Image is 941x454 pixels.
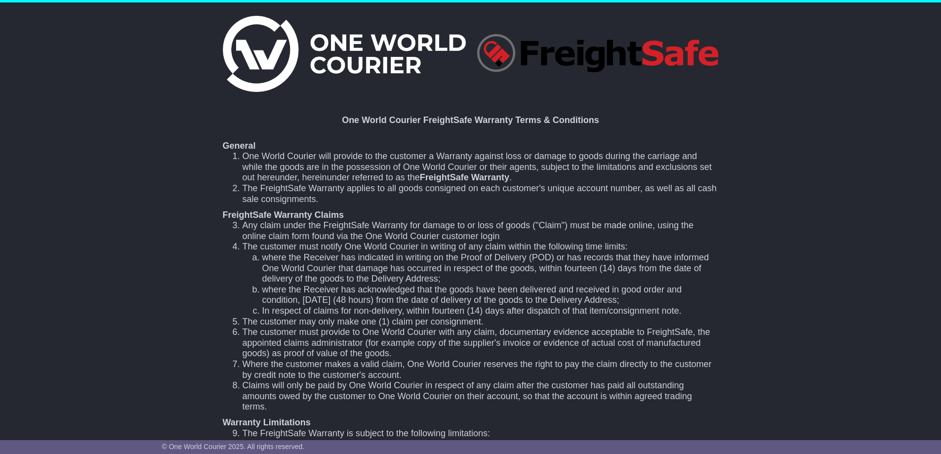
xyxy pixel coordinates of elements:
li: The FreightSafe Warranty applies to all goods consigned on each customer's unique account number,... [243,183,719,205]
li: One World Courier will provide to the customer a Warranty against loss or damage to goods during ... [243,151,719,183]
li: Any claim under the FreightSafe Warranty for damage to or loss of goods ("Claim") must be made on... [243,220,719,242]
li: where the Receiver has indicated in writing on the Proof of Delivery (POD) or has records that th... [262,252,719,285]
div: One World Courier FreightSafe Warranty Terms & Conditions [223,115,719,126]
li: Claims will only be paid by One World Courier in respect of any claim after the customer has paid... [243,380,719,413]
img: logo-freight-safe.png [476,7,718,100]
img: Light [223,16,466,91]
div: General [223,141,719,152]
li: The customer may only make one (1) claim per consignment. [243,317,719,328]
div: FreightSafe Warranty Claims [223,210,719,221]
b: FreightSafe Warranty [420,172,509,182]
li: The customer must provide to One World Courier with any claim, documentary evidence acceptable to... [243,327,719,359]
li: Where the customer makes a valid claim, One World Courier reserves the right to pay the claim dir... [243,359,719,380]
div: Warranty Limitations [223,417,719,428]
li: In respect of claims for non-delivery, within fourteen (14) days after dispatch of that item/cons... [262,306,719,317]
li: The customer must notify One World Courier in writing of any claim within the following time limits: [243,242,719,316]
li: where the Receiver has acknowledged that the goods have been delivered and received in good order... [262,285,719,306]
span: © One World Courier 2025. All rights reserved. [162,443,305,451]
